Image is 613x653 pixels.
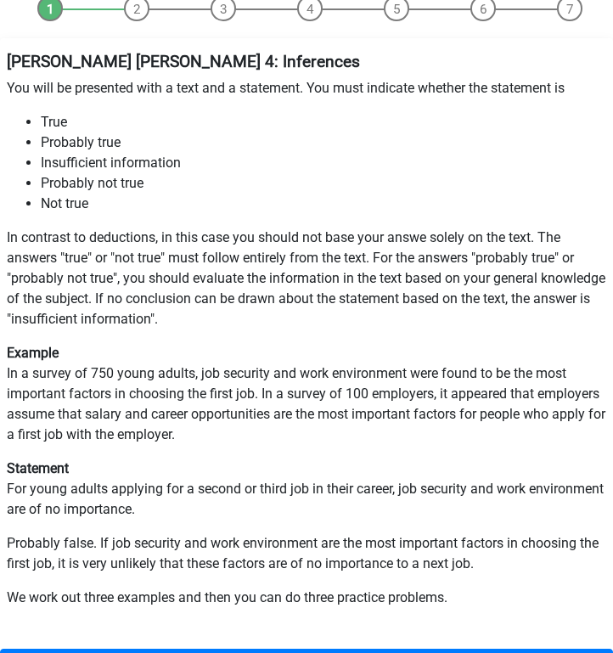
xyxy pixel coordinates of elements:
b: [PERSON_NAME] [PERSON_NAME] 4: Inferences [7,52,360,71]
p: In a survey of 750 young adults, job security and work environment were found to be the most impo... [7,343,606,445]
p: You will be presented with a text and a statement. You must indicate whether the statement is [7,78,606,99]
li: Probably not true [41,173,606,194]
li: Not true [41,194,606,214]
p: Probably false. If job security and work environment are the most important factors in choosing t... [7,533,606,574]
p: In contrast to deductions, in this case you should not base your answe solely on the text. The an... [7,228,606,329]
p: We work out three examples and then you can do three practice problems. [7,588,606,608]
li: Insufficient information [41,153,606,173]
li: True [41,112,606,132]
b: Statement [7,460,69,476]
li: Probably true [41,132,606,153]
p: For young adults applying for a second or third job in their career, job security and work enviro... [7,459,606,520]
b: Example [7,345,59,361]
